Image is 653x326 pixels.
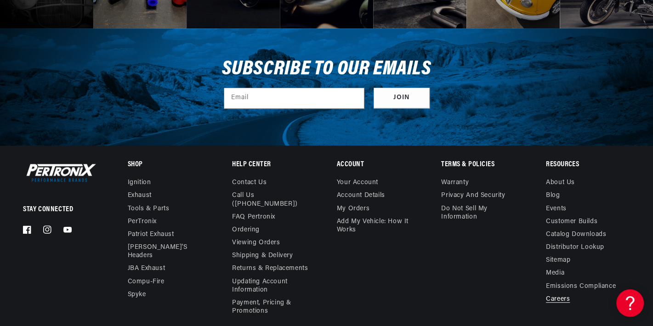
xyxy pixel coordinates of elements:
a: Patriot Exhaust [128,228,174,241]
a: Account details [337,189,385,202]
a: Privacy and Security [441,189,505,202]
a: Media [546,267,564,280]
a: Do not sell my information [441,202,525,224]
a: Sitemap [546,254,570,267]
a: Shipping & Delivery [232,249,293,262]
a: Exhaust [128,189,152,202]
a: Emissions compliance [546,280,616,293]
img: Pertronix [23,162,97,184]
h3: Subscribe to our emails [222,61,432,78]
a: Events [546,202,567,215]
a: PerTronix [128,215,157,228]
a: FAQ Pertronix [232,211,275,224]
a: Compu-Fire [128,275,165,288]
a: Warranty [441,179,469,189]
a: Viewing Orders [232,236,280,249]
input: Email [224,88,364,108]
a: Ignition [128,179,151,189]
a: Spyke [128,288,146,301]
a: Payment, Pricing & Promotions [232,297,316,318]
a: Call Us ([PHONE_NUMBER]) [232,189,309,210]
a: About Us [546,179,575,189]
a: Careers [546,293,570,306]
a: Catalog Downloads [546,228,606,241]
a: Tools & Parts [128,202,170,215]
a: Customer Builds [546,215,597,228]
a: Ordering [232,224,260,236]
a: Your account [337,179,378,189]
a: Distributor Lookup [546,241,604,254]
a: [PERSON_NAME]'s Headers [128,241,205,262]
a: Updating Account Information [232,275,309,297]
p: Stay Connected [23,205,98,214]
a: My orders [337,202,369,215]
a: Blog [546,189,560,202]
a: Add My Vehicle: How It Works [337,215,421,236]
a: Returns & Replacements [232,262,308,275]
a: Contact us [232,179,267,189]
a: JBA Exhaust [128,262,165,275]
button: Subscribe [374,88,430,108]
